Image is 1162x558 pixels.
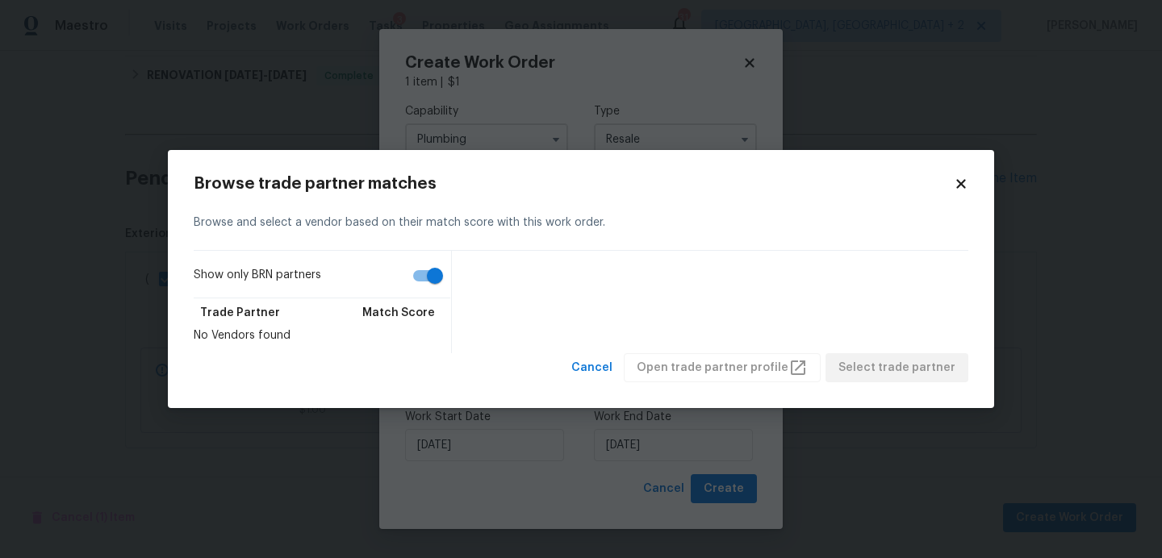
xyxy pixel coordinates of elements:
[194,327,441,344] div: No Vendors found
[362,305,435,321] span: Match Score
[194,176,954,192] h2: Browse trade partner matches
[565,353,619,383] button: Cancel
[571,358,612,378] span: Cancel
[200,305,280,321] span: Trade Partner
[194,195,968,251] div: Browse and select a vendor based on their match score with this work order.
[194,267,321,284] span: Show only BRN partners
